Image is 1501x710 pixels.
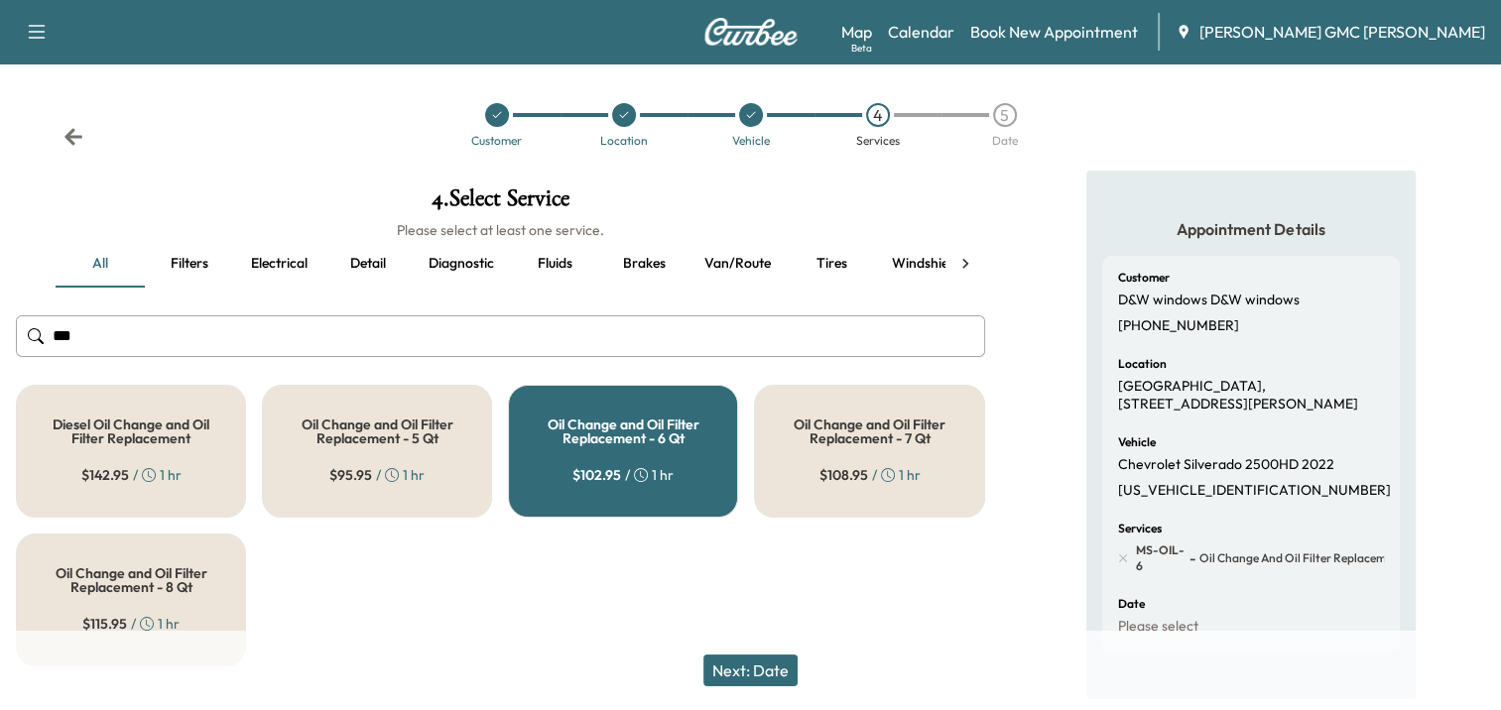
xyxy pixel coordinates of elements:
div: basic tabs example [56,240,945,288]
button: Fluids [510,240,599,288]
button: Detail [323,240,413,288]
h5: Oil Change and Oil Filter Replacement - 7 Qt [787,417,951,445]
h5: Diesel Oil Change and Oil Filter Replacement [49,417,213,445]
div: Beta [851,41,872,56]
a: Calendar [888,20,954,44]
span: Oil Change and Oil Filter Replacement - 6 Qt [1195,550,1414,566]
h6: Please select at least one service. [16,220,985,240]
p: [US_VEHICLE_IDENTIFICATION_NUMBER] [1118,482,1391,500]
span: $ 115.95 [82,614,127,634]
button: Brakes [599,240,688,288]
div: / 1 hr [81,465,182,485]
p: [PHONE_NUMBER] [1118,317,1239,335]
p: [GEOGRAPHIC_DATA], [STREET_ADDRESS][PERSON_NAME] [1118,378,1384,413]
p: Chevrolet Silverado 2500HD 2022 [1118,456,1334,474]
h5: Oil Change and Oil Filter Replacement - 8 Qt [49,566,213,594]
a: MapBeta [841,20,872,44]
span: $ 142.95 [81,465,129,485]
p: D&W windows D&W windows [1118,292,1300,309]
div: / 1 hr [82,614,180,634]
h6: Date [1118,598,1145,610]
h6: Location [1118,358,1167,370]
div: Services [856,135,900,147]
h1: 4 . Select Service [16,186,985,220]
h5: Appointment Details [1102,218,1400,240]
span: $ 108.95 [819,465,868,485]
span: $ 95.95 [329,465,372,485]
button: Tires [787,240,876,288]
div: / 1 hr [819,465,921,485]
button: Next: Date [703,654,798,686]
div: 4 [866,103,890,127]
span: $ 102.95 [572,465,621,485]
h6: Customer [1118,272,1170,284]
img: Curbee Logo [703,18,799,46]
button: Windshield [876,240,975,288]
span: [PERSON_NAME] GMC [PERSON_NAME] [1199,20,1485,44]
button: Electrical [234,240,323,288]
div: Date [992,135,1018,147]
a: Book New Appointment [970,20,1138,44]
div: Vehicle [732,135,770,147]
div: / 1 hr [572,465,674,485]
div: Location [600,135,648,147]
div: / 1 hr [329,465,425,485]
h5: Oil Change and Oil Filter Replacement - 5 Qt [295,417,459,445]
button: Filters [145,240,234,288]
button: Diagnostic [413,240,510,288]
div: Back [63,127,83,147]
h5: Oil Change and Oil Filter Replacement - 6 Qt [541,417,705,445]
span: - [1186,548,1195,568]
span: MS-OIL-6 [1136,542,1186,574]
p: Please select [1118,618,1198,636]
div: 5 [993,103,1017,127]
button: Van/route [688,240,787,288]
button: all [56,240,145,288]
h6: Vehicle [1118,436,1156,448]
h6: Services [1118,523,1162,534]
div: Customer [471,135,522,147]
